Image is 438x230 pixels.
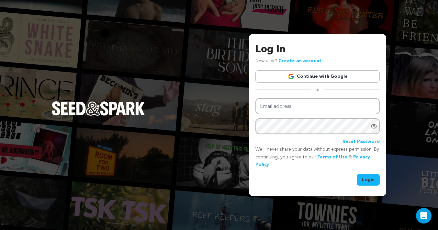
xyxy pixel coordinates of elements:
a: Show password as plain text. Warning: this will display your password on the screen. [371,123,377,130]
button: Login [357,174,380,186]
h3: Log In [255,42,380,57]
a: Reset Password [343,138,380,146]
img: Seed&Spark Logo [52,101,145,116]
a: Create an account [278,59,321,63]
a: Seed&Spark Homepage [52,101,145,129]
input: Email address [255,98,380,115]
p: We’ll never share your data without express permission. By continuing, you agree to our & . [255,146,380,169]
a: Continue with Google [255,70,380,83]
p: New user? [255,57,321,65]
span: or [311,86,324,93]
a: Terms of Use [317,155,347,159]
img: Google logo [288,73,294,80]
div: Open Intercom Messenger [416,208,432,224]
